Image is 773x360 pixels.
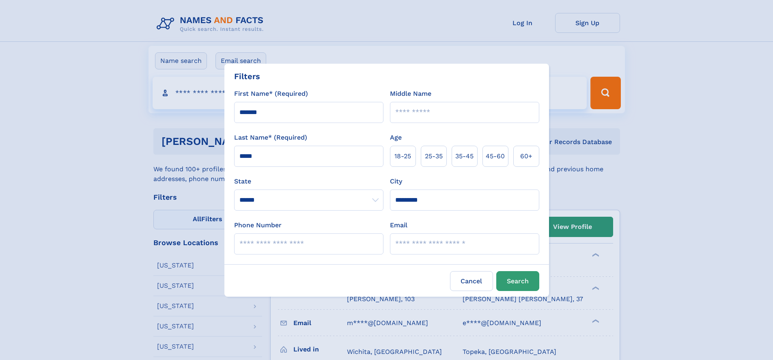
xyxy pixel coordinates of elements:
label: Last Name* (Required) [234,133,307,142]
label: Age [390,133,402,142]
button: Search [496,271,539,291]
span: 35‑45 [455,151,474,161]
label: Phone Number [234,220,282,230]
label: State [234,177,383,186]
span: 25‑35 [425,151,443,161]
div: Filters [234,70,260,82]
span: 60+ [520,151,532,161]
label: City [390,177,402,186]
span: 45‑60 [486,151,505,161]
label: Email [390,220,407,230]
label: First Name* (Required) [234,89,308,99]
span: 18‑25 [394,151,411,161]
label: Cancel [450,271,493,291]
label: Middle Name [390,89,431,99]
